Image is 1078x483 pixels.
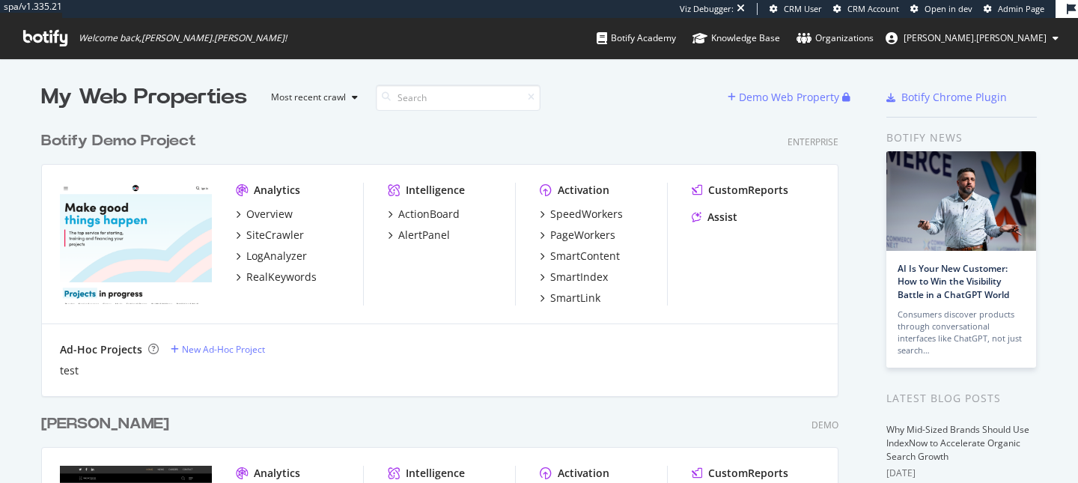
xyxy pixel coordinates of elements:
div: Botify Demo Project [41,130,196,152]
a: Knowledge Base [692,18,780,58]
a: CRM User [770,3,822,15]
div: SmartIndex [550,270,608,285]
div: CustomReports [708,466,788,481]
a: Demo Web Property [728,91,842,103]
div: Botify Chrome Plugin [901,90,1007,105]
div: Activation [558,183,609,198]
div: Knowledge Base [692,31,780,46]
a: LogAnalyzer [236,249,307,264]
div: Latest Blog Posts [886,390,1037,407]
a: AlertPanel [388,228,450,243]
div: Ad-Hoc Projects [60,342,142,357]
a: CustomReports [692,183,788,198]
a: Open in dev [910,3,972,15]
a: [PERSON_NAME] [41,413,175,435]
div: ActionBoard [398,207,460,222]
span: Welcome back, [PERSON_NAME].[PERSON_NAME] ! [79,32,287,44]
span: olivia.parr [904,31,1047,44]
div: SpeedWorkers [550,207,623,222]
div: RealKeywords [246,270,317,285]
a: test [60,363,79,378]
div: Viz Debugger: [680,3,734,15]
div: SiteCrawler [246,228,304,243]
a: Botify Demo Project [41,130,202,152]
div: New Ad-Hoc Project [182,343,265,356]
div: Analytics [254,183,300,198]
img: ulule.com [60,183,212,304]
span: Admin Page [998,3,1044,14]
button: Demo Web Property [728,85,842,109]
span: CRM Account [847,3,899,14]
a: AI Is Your New Customer: How to Win the Visibility Battle in a ChatGPT World [898,262,1009,300]
a: Botify Academy [597,18,676,58]
span: CRM User [784,3,822,14]
a: Botify Chrome Plugin [886,90,1007,105]
span: Open in dev [925,3,972,14]
a: Organizations [797,18,874,58]
a: New Ad-Hoc Project [171,343,265,356]
div: Activation [558,466,609,481]
img: AI Is Your New Customer: How to Win the Visibility Battle in a ChatGPT World [886,151,1036,251]
div: Botify Academy [597,31,676,46]
div: Intelligence [406,466,465,481]
div: Analytics [254,466,300,481]
a: Admin Page [984,3,1044,15]
a: CustomReports [692,466,788,481]
a: SiteCrawler [236,228,304,243]
div: LogAnalyzer [246,249,307,264]
div: Demo Web Property [739,90,839,105]
div: Overview [246,207,293,222]
div: Most recent crawl [271,93,346,102]
div: CustomReports [708,183,788,198]
a: RealKeywords [236,270,317,285]
button: [PERSON_NAME].[PERSON_NAME] [874,26,1071,50]
div: Organizations [797,31,874,46]
div: Demo [811,419,838,431]
a: Why Mid-Sized Brands Should Use IndexNow to Accelerate Organic Search Growth [886,423,1029,463]
div: [PERSON_NAME] [41,413,169,435]
a: CRM Account [833,3,899,15]
div: My Web Properties [41,82,247,112]
div: [DATE] [886,467,1037,480]
input: Search [376,85,540,111]
div: Botify news [886,130,1037,146]
a: SmartLink [540,291,600,306]
div: PageWorkers [550,228,615,243]
a: SmartContent [540,249,620,264]
a: Assist [692,210,737,225]
div: Intelligence [406,183,465,198]
div: Consumers discover products through conversational interfaces like ChatGPT, not just search… [898,309,1025,356]
div: SmartContent [550,249,620,264]
div: AlertPanel [398,228,450,243]
a: SmartIndex [540,270,608,285]
button: Most recent crawl [259,85,364,109]
a: PageWorkers [540,228,615,243]
a: ActionBoard [388,207,460,222]
div: Enterprise [788,136,838,148]
a: SpeedWorkers [540,207,623,222]
a: Overview [236,207,293,222]
div: Assist [707,210,737,225]
div: SmartLink [550,291,600,306]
